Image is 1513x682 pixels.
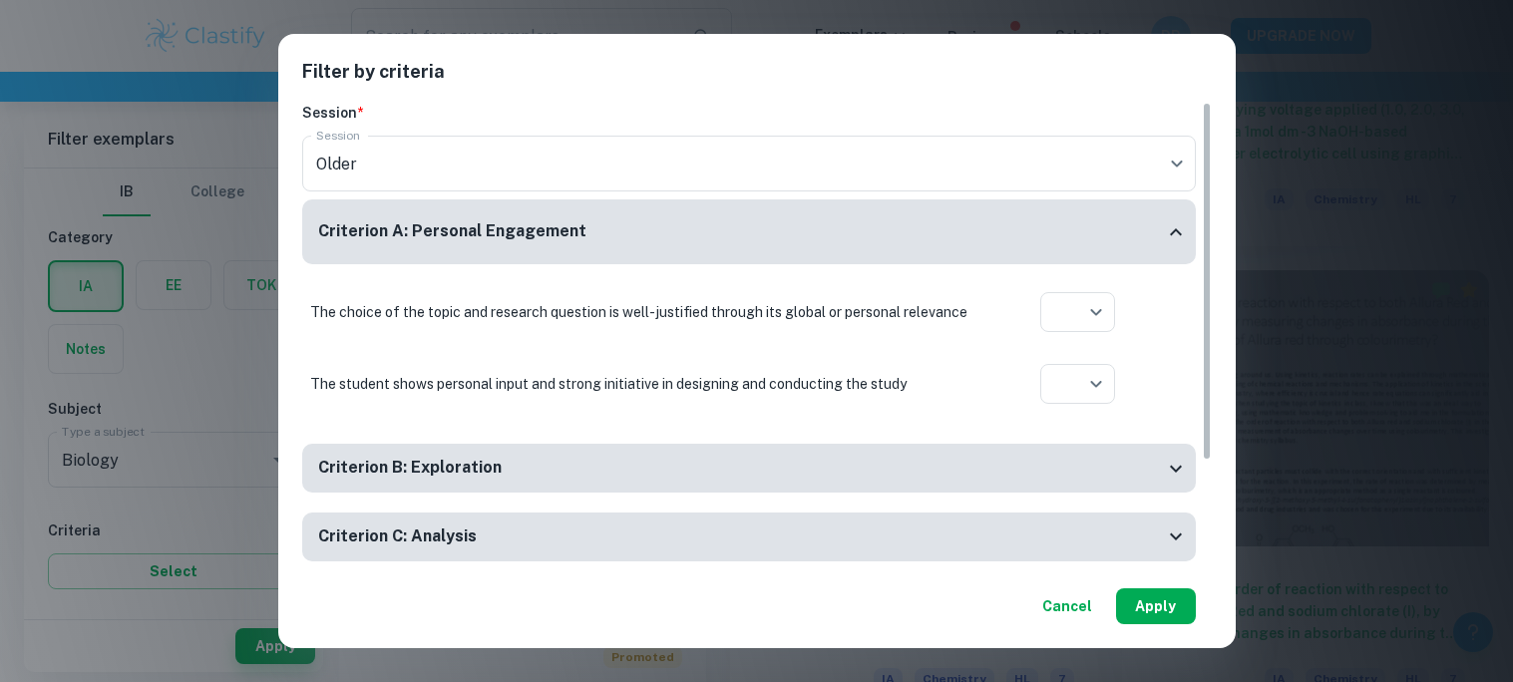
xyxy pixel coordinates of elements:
[302,199,1196,264] div: Criterion A: Personal Engagement
[302,102,1196,124] h6: Session
[1116,588,1196,624] button: Apply
[302,444,1196,493] div: Criterion B: Exploration
[302,58,1212,102] h2: Filter by criteria
[310,373,968,395] p: The student shows personal input and strong initiative in designing and conducting the study
[310,301,968,323] p: The choice of the topic and research question is well-justified through its global or personal re...
[302,136,1196,191] div: Older
[302,512,1196,561] div: Criterion C: Analysis
[318,456,502,481] h6: Criterion B: Exploration
[318,524,477,549] h6: Criterion C: Analysis
[318,219,586,244] h6: Criterion A: Personal Engagement
[1034,588,1100,624] button: Cancel
[316,127,360,144] label: Session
